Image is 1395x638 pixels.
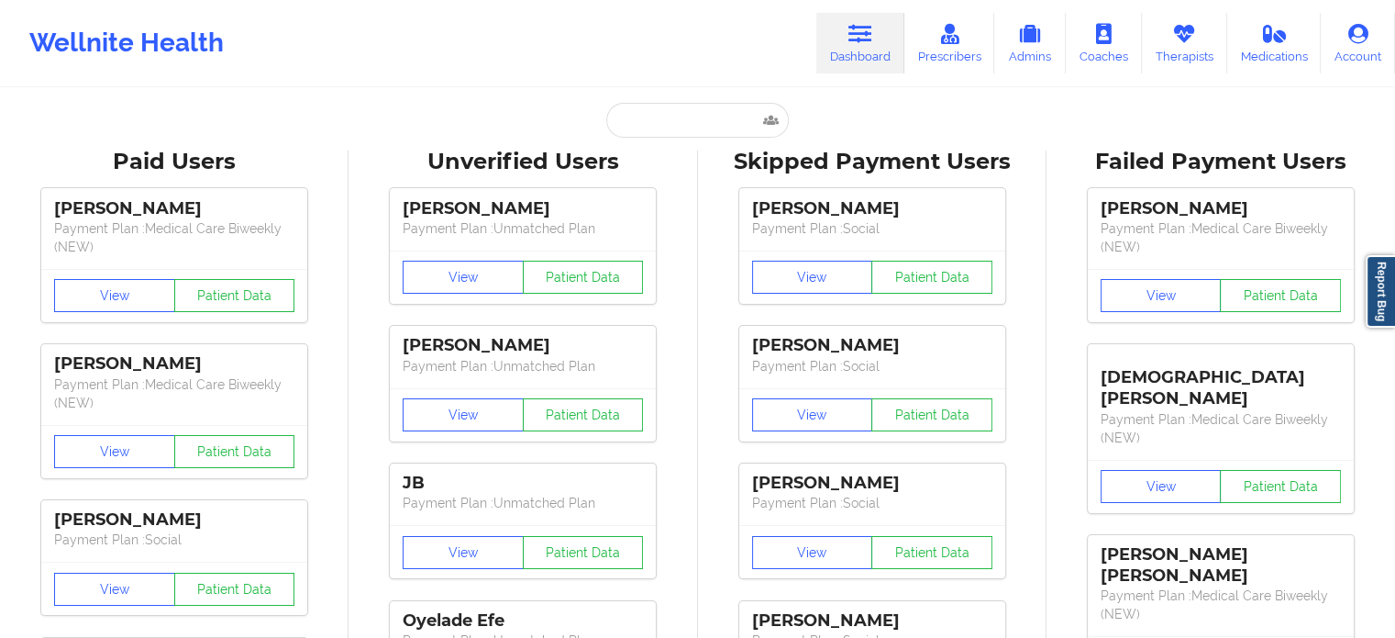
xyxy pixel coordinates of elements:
p: Payment Plan : Medical Care Biweekly (NEW) [1101,587,1341,623]
div: Oyelade Efe [403,610,643,632]
div: [PERSON_NAME] [54,353,294,375]
button: Patient Data [871,536,992,569]
a: Prescribers [904,13,995,73]
button: Patient Data [174,573,295,606]
button: View [54,435,175,468]
button: View [1101,470,1222,503]
div: [PERSON_NAME] [1101,198,1341,219]
p: Payment Plan : Social [752,219,992,238]
p: Payment Plan : Medical Care Biweekly (NEW) [54,375,294,412]
button: Patient Data [174,435,295,468]
div: [PERSON_NAME] [403,335,643,356]
div: [PERSON_NAME] [752,335,992,356]
p: Payment Plan : Unmatched Plan [403,494,643,512]
button: View [752,261,873,294]
div: [PERSON_NAME] [752,473,992,494]
p: Payment Plan : Social [54,531,294,549]
p: Payment Plan : Unmatched Plan [403,357,643,375]
a: Medications [1227,13,1322,73]
div: Skipped Payment Users [711,148,1034,176]
button: View [54,279,175,312]
div: Failed Payment Users [1059,148,1382,176]
p: Payment Plan : Medical Care Biweekly (NEW) [54,219,294,256]
button: Patient Data [1220,279,1341,312]
div: [PERSON_NAME] [PERSON_NAME] [1101,544,1341,587]
div: JB [403,473,643,494]
button: View [403,261,524,294]
a: Admins [994,13,1066,73]
button: View [403,536,524,569]
div: Unverified Users [361,148,684,176]
div: [PERSON_NAME] [54,198,294,219]
a: Report Bug [1366,255,1395,328]
div: [PERSON_NAME] [752,198,992,219]
button: View [752,536,873,569]
p: Payment Plan : Medical Care Biweekly (NEW) [1101,219,1341,256]
button: View [1101,279,1222,312]
div: [DEMOGRAPHIC_DATA][PERSON_NAME] [1101,353,1341,409]
p: Payment Plan : Social [752,357,992,375]
a: Therapists [1142,13,1227,73]
div: [PERSON_NAME] [752,610,992,632]
a: Coaches [1066,13,1142,73]
p: Payment Plan : Medical Care Biweekly (NEW) [1101,410,1341,447]
div: [PERSON_NAME] [403,198,643,219]
button: Patient Data [523,398,644,431]
p: Payment Plan : Unmatched Plan [403,219,643,238]
a: Account [1321,13,1395,73]
button: Patient Data [871,398,992,431]
button: Patient Data [523,261,644,294]
a: Dashboard [816,13,904,73]
button: View [403,398,524,431]
button: View [752,398,873,431]
button: Patient Data [174,279,295,312]
div: Paid Users [13,148,336,176]
button: Patient Data [1220,470,1341,503]
button: Patient Data [871,261,992,294]
button: Patient Data [523,536,644,569]
p: Payment Plan : Social [752,494,992,512]
div: [PERSON_NAME] [54,509,294,531]
button: View [54,573,175,606]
